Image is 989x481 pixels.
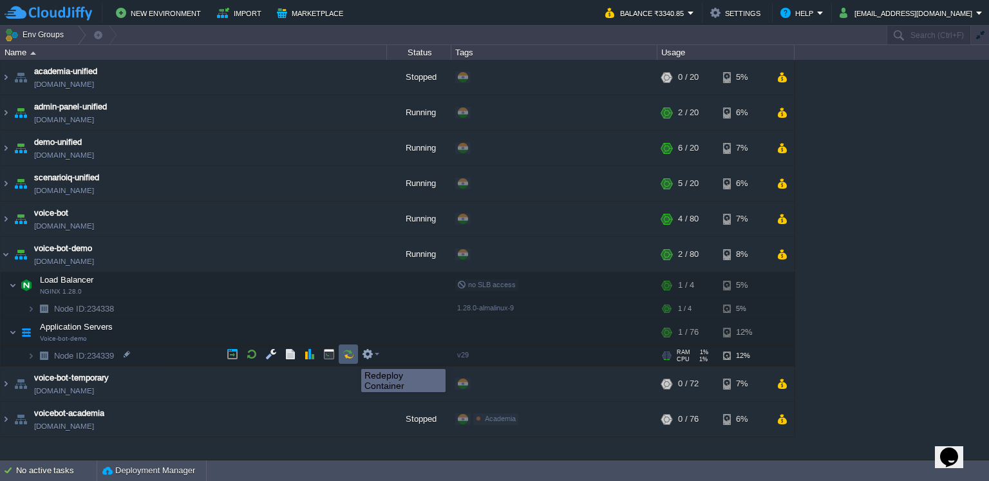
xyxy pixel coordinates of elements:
img: AMDAwAAAACH5BAEAAAAALAAAAAABAAEAAAICRAEAOw== [12,95,30,130]
img: AMDAwAAAACH5BAEAAAAALAAAAAABAAEAAAICRAEAOw== [12,402,30,437]
a: voice-bot-temporary [34,372,109,384]
img: AMDAwAAAACH5BAEAAAAALAAAAAABAAEAAAICRAEAOw== [30,52,36,55]
span: no SLB access [457,281,516,288]
span: 1.28.0-almalinux-9 [457,304,514,312]
div: 7% [723,131,765,165]
img: AMDAwAAAACH5BAEAAAAALAAAAAABAAEAAAICRAEAOw== [1,95,11,130]
img: AMDAwAAAACH5BAEAAAAALAAAAAABAAEAAAICRAEAOw== [12,131,30,165]
a: [DOMAIN_NAME] [34,113,94,126]
div: 12% [723,346,765,366]
button: Balance ₹3340.85 [605,5,688,21]
a: [DOMAIN_NAME] [34,184,94,197]
div: 1 / 76 [678,319,699,345]
span: 1% [695,349,708,355]
button: [EMAIL_ADDRESS][DOMAIN_NAME] [840,5,976,21]
span: Load Balancer [39,274,95,285]
img: AMDAwAAAACH5BAEAAAAALAAAAAABAAEAAAICRAEAOw== [12,366,30,401]
span: Node ID: [54,304,87,314]
img: AMDAwAAAACH5BAEAAAAALAAAAAABAAEAAAICRAEAOw== [12,60,30,95]
button: Settings [710,5,764,21]
span: Voice-bot-demo [40,335,87,343]
div: Name [1,45,386,60]
button: Marketplace [277,5,347,21]
button: Env Groups [5,26,68,44]
a: [DOMAIN_NAME] [34,420,94,433]
div: 6 / 20 [678,131,699,165]
div: Running [387,131,451,165]
img: AMDAwAAAACH5BAEAAAAALAAAAAABAAEAAAICRAEAOw== [1,60,11,95]
a: Node ID:234338 [53,303,116,314]
a: scenarioiq-unified [34,171,99,184]
div: 1 / 4 [678,272,694,298]
img: AMDAwAAAACH5BAEAAAAALAAAAAABAAEAAAICRAEAOw== [1,202,11,236]
button: New Environment [116,5,205,21]
span: Academia [485,415,516,422]
div: 4 / 80 [678,202,699,236]
div: 5% [723,272,765,298]
span: 234338 [53,303,116,314]
img: AMDAwAAAACH5BAEAAAAALAAAAAABAAEAAAICRAEAOw== [12,166,30,201]
div: 2 / 80 [678,237,699,272]
div: 6% [723,166,765,201]
div: 7% [723,366,765,401]
div: Running [387,95,451,130]
div: 5% [723,299,765,319]
span: Node ID: [54,351,87,361]
span: CPU [677,356,690,363]
a: [DOMAIN_NAME] [34,149,94,162]
div: Usage [658,45,794,60]
a: demo-unified [34,136,82,149]
img: AMDAwAAAACH5BAEAAAAALAAAAAABAAEAAAICRAEAOw== [17,319,35,345]
img: AMDAwAAAACH5BAEAAAAALAAAAAABAAEAAAICRAEAOw== [12,237,30,272]
div: Running [387,166,451,201]
a: Node ID:234339 [53,350,116,361]
img: AMDAwAAAACH5BAEAAAAALAAAAAABAAEAAAICRAEAOw== [1,131,11,165]
span: Application Servers [39,321,115,332]
div: 0 / 20 [678,60,699,95]
div: Running [387,237,451,272]
img: AMDAwAAAACH5BAEAAAAALAAAAAABAAEAAAICRAEAOw== [1,366,11,401]
img: AMDAwAAAACH5BAEAAAAALAAAAAABAAEAAAICRAEAOw== [27,346,35,366]
iframe: chat widget [935,429,976,468]
div: Running [387,202,451,236]
a: voicebot-academia [34,407,104,420]
div: Status [388,45,451,60]
img: AMDAwAAAACH5BAEAAAAALAAAAAABAAEAAAICRAEAOw== [17,272,35,298]
img: CloudJiffy [5,5,92,21]
button: Import [217,5,265,21]
img: AMDAwAAAACH5BAEAAAAALAAAAAABAAEAAAICRAEAOw== [9,319,17,345]
span: academia-unified [34,65,97,78]
span: RAM [677,349,690,355]
div: 8% [723,237,765,272]
div: No active tasks [16,460,97,481]
img: AMDAwAAAACH5BAEAAAAALAAAAAABAAEAAAICRAEAOw== [1,237,11,272]
div: Redeploy Container [364,370,442,391]
button: Help [780,5,817,21]
a: voice-bot-demo [34,242,92,255]
a: voice-bot [34,207,68,220]
img: AMDAwAAAACH5BAEAAAAALAAAAAABAAEAAAICRAEAOw== [35,346,53,366]
a: Load BalancerNGINX 1.28.0 [39,275,95,285]
span: NGINX 1.28.0 [40,288,82,296]
div: 7% [723,202,765,236]
div: Stopped [387,366,451,401]
a: admin-panel-unified [34,100,107,113]
span: v29 [457,351,469,359]
div: Stopped [387,402,451,437]
span: 1% [695,356,708,363]
div: 0 / 76 [678,402,699,437]
img: AMDAwAAAACH5BAEAAAAALAAAAAABAAEAAAICRAEAOw== [9,272,17,298]
a: [DOMAIN_NAME] [34,78,94,91]
img: AMDAwAAAACH5BAEAAAAALAAAAAABAAEAAAICRAEAOw== [27,299,35,319]
a: [DOMAIN_NAME] [34,220,94,232]
img: AMDAwAAAACH5BAEAAAAALAAAAAABAAEAAAICRAEAOw== [1,166,11,201]
div: 6% [723,402,765,437]
div: 2 / 20 [678,95,699,130]
div: 5 / 20 [678,166,699,201]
